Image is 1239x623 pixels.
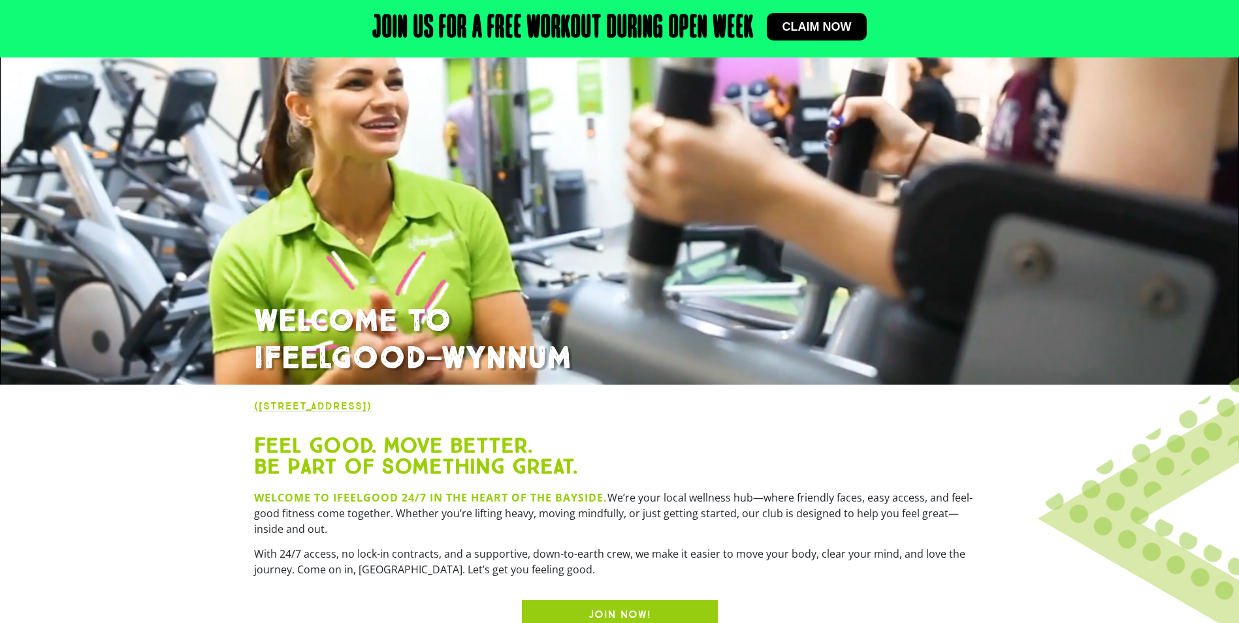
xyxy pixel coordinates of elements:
a: Claim now [767,13,867,40]
h2: Feel good. Move better. Be part of something great. [254,435,986,477]
p: We’re your local wellness hub—where friendly faces, easy access, and feel-good fitness come toget... [254,490,986,537]
span: JOIN NOW! [588,607,651,622]
h1: WELCOME TO IFEELGOOD—WYNNUM [254,303,986,378]
span: Claim now [782,21,852,33]
a: ([STREET_ADDRESS]) [254,400,372,412]
strong: Welcome to ifeelgood 24/7 in the heart of the bayside. [254,490,607,505]
h2: Join us for a free workout during open week [372,13,754,44]
p: With 24/7 access, no lock-in contracts, and a supportive, down-to-earth crew, we make it easier t... [254,546,986,577]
